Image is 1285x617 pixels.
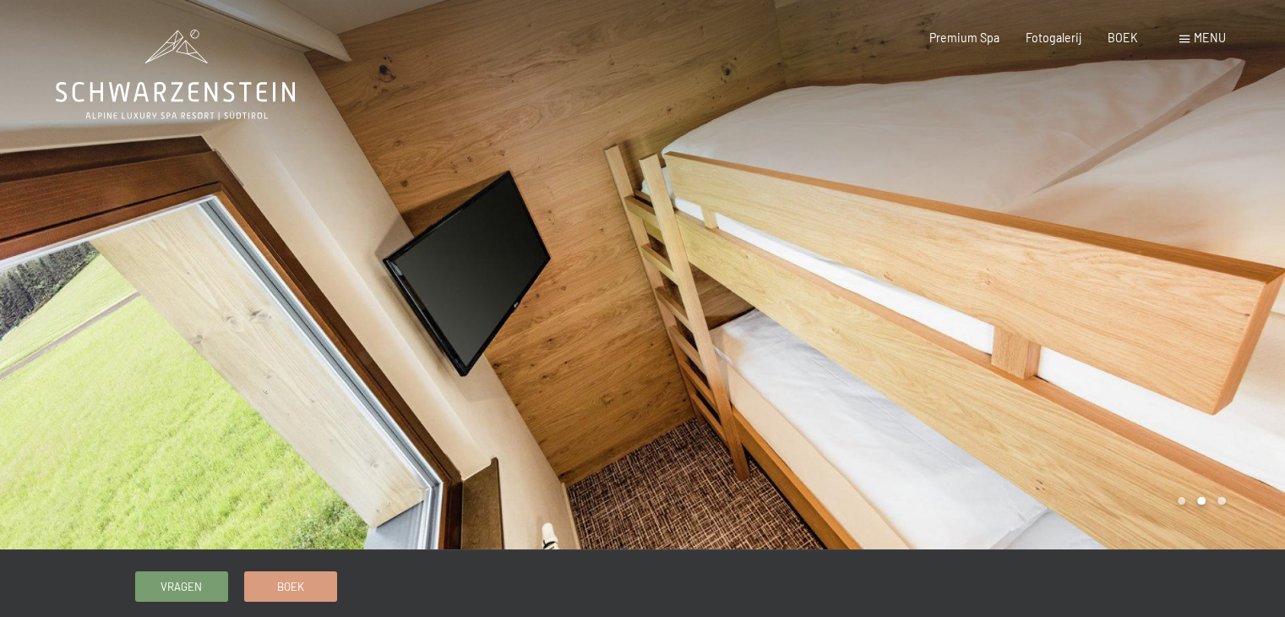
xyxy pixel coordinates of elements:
a: Boek [245,572,336,600]
a: Fotogalerij [1026,30,1081,45]
font: Boek [277,580,304,593]
a: BOEK [1108,30,1138,45]
a: Vragen [136,572,227,600]
font: menu [1194,30,1226,45]
a: Premium Spa [929,30,999,45]
font: Vragen [161,580,202,593]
